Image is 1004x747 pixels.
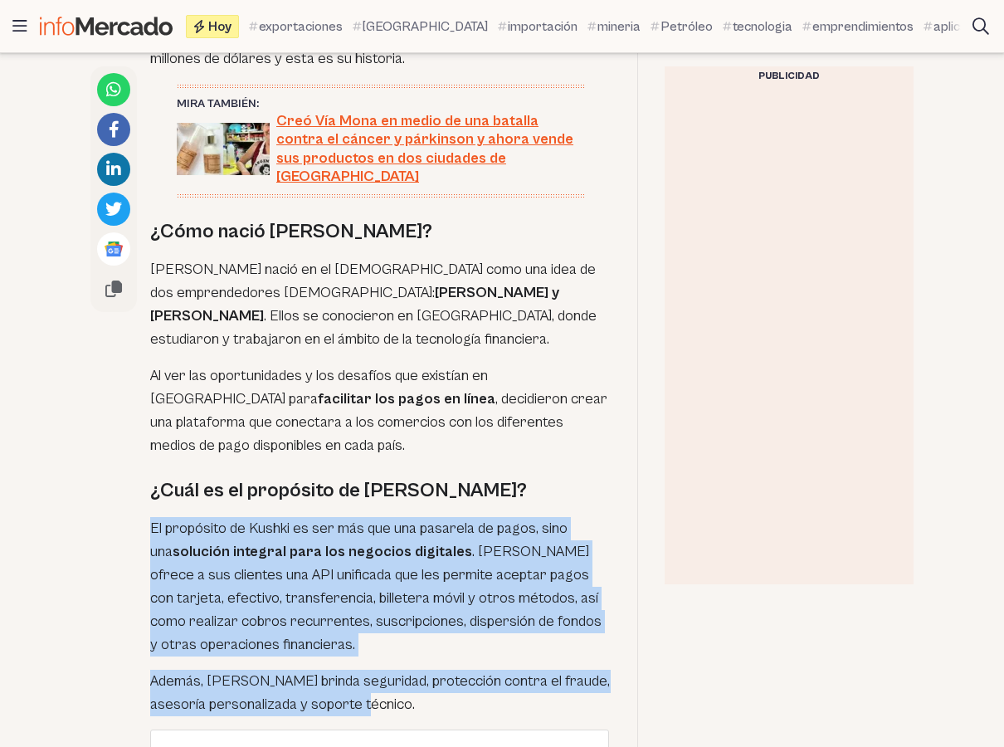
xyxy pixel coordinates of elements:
[318,390,495,408] strong: facilitar los pagos en línea
[150,670,611,716] p: Además, [PERSON_NAME] brinda seguridad, protección contra el fraude, asesoría personalizada y sop...
[723,17,792,37] a: tecnologia
[587,17,641,37] a: mineria
[150,258,611,351] p: [PERSON_NAME] nació en el [DEMOGRAPHIC_DATA] como una idea de dos emprendedores [DEMOGRAPHIC_DATA...
[173,543,472,560] strong: solución integral para los negocios digitales
[259,17,343,37] span: exportaciones
[812,17,914,37] span: emprendimientos
[104,239,124,259] img: Google News logo
[249,17,343,37] a: exportaciones
[660,17,713,37] span: Petróleo
[363,17,488,37] span: [GEOGRAPHIC_DATA]
[150,517,611,657] p: El propósito de Kushki es ser más que una pasarela de pagos, sino una . [PERSON_NAME] ofrece a su...
[177,123,270,175] img: Vía Mona jabones naturales
[177,95,584,112] div: Mira también:
[177,112,584,187] a: Creó Vía Mona en medio de una batalla contra el cáncer y párkinson y ahora vende sus productos en...
[150,364,611,457] p: Al ver las oportunidades y los desafíos que existían en [GEOGRAPHIC_DATA] para , decidieron crear...
[597,17,641,37] span: mineria
[665,66,914,86] div: Publicidad
[276,112,584,187] span: Creó Vía Mona en medio de una batalla contra el cáncer y párkinson y ahora vende sus productos en...
[150,284,559,325] strong: [PERSON_NAME] y [PERSON_NAME]
[208,20,232,33] span: Hoy
[802,17,914,37] a: emprendimientos
[150,477,611,504] h2: ¿Cuál es el propósito de [PERSON_NAME]?
[353,17,488,37] a: [GEOGRAPHIC_DATA]
[498,17,578,37] a: importación
[150,218,611,245] h2: ¿Cómo nació [PERSON_NAME]?
[651,17,713,37] a: Petróleo
[733,17,792,37] span: tecnologia
[508,17,578,37] span: importación
[40,17,173,36] img: Infomercado Ecuador logo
